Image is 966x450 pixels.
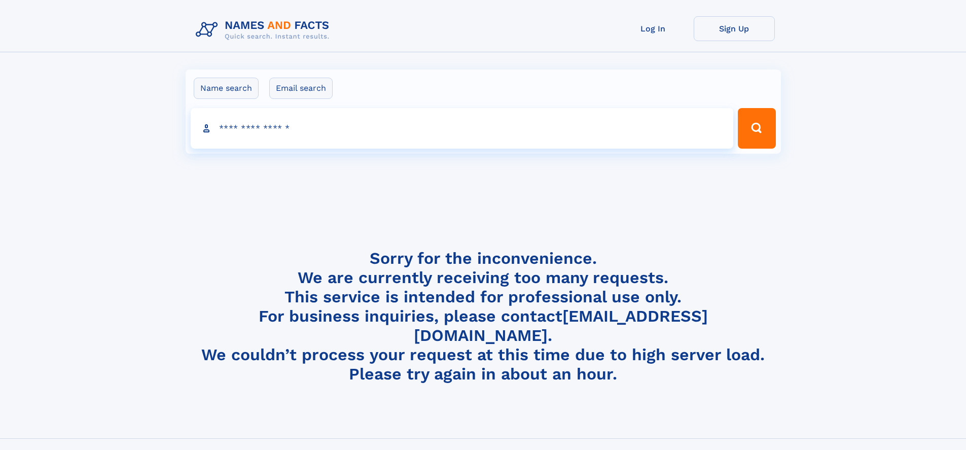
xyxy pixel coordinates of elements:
[613,16,694,41] a: Log In
[738,108,775,149] button: Search Button
[192,16,338,44] img: Logo Names and Facts
[191,108,734,149] input: search input
[269,78,333,99] label: Email search
[192,249,775,384] h4: Sorry for the inconvenience. We are currently receiving too many requests. This service is intend...
[414,306,708,345] a: [EMAIL_ADDRESS][DOMAIN_NAME]
[194,78,259,99] label: Name search
[694,16,775,41] a: Sign Up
